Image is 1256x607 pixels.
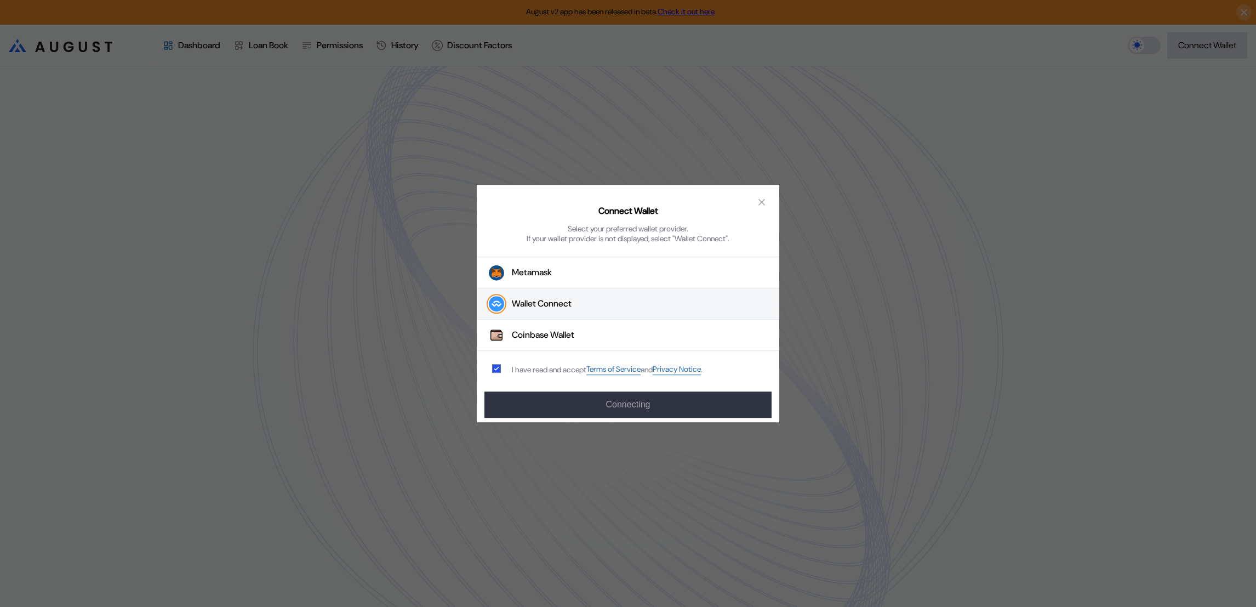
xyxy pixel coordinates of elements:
[512,298,572,310] div: Wallet Connect
[477,320,779,351] button: Coinbase WalletCoinbase Wallet
[484,392,772,418] button: Connecting
[512,330,574,341] div: Coinbase Wallet
[653,365,701,375] a: Privacy Notice
[568,224,688,234] div: Select your preferred wallet provider.
[753,194,770,211] button: close modal
[512,365,703,375] div: I have read and accept .
[586,365,641,375] a: Terms of Service
[477,289,779,320] button: Wallet Connect
[527,234,729,243] div: If your wallet provider is not displayed, select "Wallet Connect".
[641,365,653,375] span: and
[489,328,504,343] img: Coinbase Wallet
[512,267,552,279] div: Metamask
[477,257,779,289] button: Metamask
[598,205,658,217] h2: Connect Wallet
